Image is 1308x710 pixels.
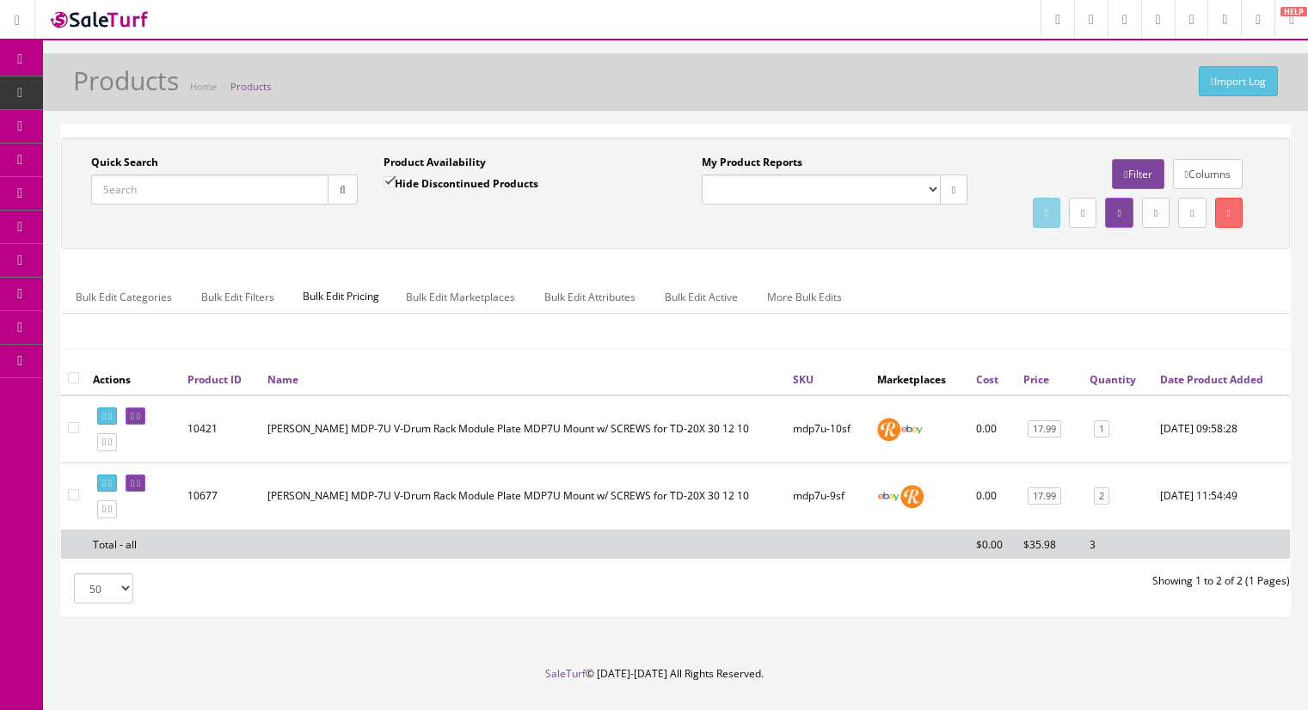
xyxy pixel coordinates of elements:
img: SaleTurf [48,8,151,31]
th: Marketplaces [870,364,969,395]
a: SKU [793,372,814,387]
td: 0.00 [969,462,1016,529]
img: ebay [877,485,900,508]
td: mdp7u-10sf [786,395,870,463]
a: 17.99 [1028,420,1061,438]
img: reverb [900,485,924,508]
a: Date Product Added [1160,372,1263,387]
a: Products [230,80,271,93]
input: Hide Discontinued Products [384,176,395,187]
a: Columns [1173,159,1243,189]
label: Product Availability [384,155,486,170]
a: 2 [1094,487,1109,505]
a: Cost [976,372,998,387]
a: Quantity [1090,372,1136,387]
img: reverb [877,418,900,441]
a: Product ID [187,372,242,387]
img: ebay [900,418,924,441]
div: Showing 1 to 2 of 2 (1 Pages) [676,573,1304,589]
h1: Products [73,66,179,95]
td: 2024-04-05 09:58:28 [1153,395,1290,463]
input: Search [91,174,329,205]
a: Bulk Edit Filters [187,280,288,314]
td: 10421 [181,395,261,463]
a: Bulk Edit Attributes [531,280,649,314]
a: Name [267,372,298,387]
th: Actions [86,364,181,395]
label: My Product Reports [702,155,802,170]
label: Quick Search [91,155,158,170]
td: 0.00 [969,395,1016,463]
a: Bulk Edit Marketplaces [392,280,529,314]
td: 2024-05-20 11:54:49 [1153,462,1290,529]
td: $0.00 [969,529,1016,559]
a: 1 [1094,420,1109,438]
td: mdp7u-9sf [786,462,870,529]
a: Import Log [1199,66,1278,96]
td: Total - all [86,529,181,559]
a: More Bulk Edits [753,280,856,314]
a: Bulk Edit Categories [62,280,186,314]
span: HELP [1280,7,1307,16]
a: SaleTurf [545,666,586,681]
span: Bulk Edit Pricing [290,280,392,313]
a: Price [1023,372,1049,387]
td: 10677 [181,462,261,529]
td: $35.98 [1016,529,1083,559]
a: Filter [1112,159,1164,189]
a: Home [190,80,217,93]
a: 17.99 [1028,487,1061,505]
a: Bulk Edit Active [651,280,752,314]
label: Hide Discontinued Products [384,174,538,192]
td: Roland MDP-7U V-Drum Rack Module Plate MDP7U Mount w/ SCREWS for TD-20X 30 12 10 [261,395,786,463]
td: 3 [1083,529,1153,559]
td: Roland MDP-7U V-Drum Rack Module Plate MDP7U Mount w/ SCREWS for TD-20X 30 12 10 [261,462,786,529]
